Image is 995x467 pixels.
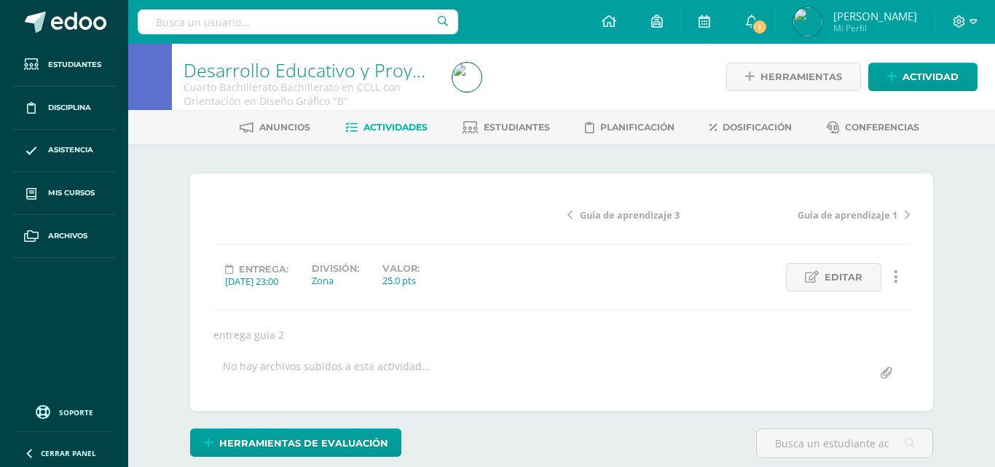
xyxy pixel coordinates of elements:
[223,359,430,388] div: No hay archivos subidos a esta actividad...
[17,401,111,421] a: Soporte
[259,122,310,133] span: Anuncios
[723,122,792,133] span: Dosificación
[219,430,388,457] span: Herramientas de evaluación
[484,122,550,133] span: Estudiantes
[312,263,359,274] label: División:
[798,208,897,221] span: Guia de aprendizaje 1
[760,63,842,90] span: Herramientas
[184,58,515,82] a: Desarrollo Educativo y Proyecto de Vida
[190,428,401,457] a: Herramientas de evaluación
[382,274,420,287] div: 25.0 pts
[138,9,458,34] input: Busca un usuario...
[709,116,792,139] a: Dosificación
[363,122,428,133] span: Actividades
[752,19,768,35] span: 1
[757,429,932,458] input: Busca un estudiante aquí...
[240,116,310,139] a: Anuncios
[580,208,680,221] span: Guía de aprendizaje 3
[225,275,288,288] div: [DATE] 23:00
[585,116,675,139] a: Planificación
[59,407,93,417] span: Soporte
[48,59,101,71] span: Estudiantes
[312,274,359,287] div: Zona
[463,116,550,139] a: Estudiantes
[726,63,861,91] a: Herramientas
[12,44,117,87] a: Estudiantes
[845,122,919,133] span: Conferencias
[184,80,435,108] div: Cuarto Bachillerato Bachillerato en CCLL con Orientación en Diseño Gráfico 'B'
[739,207,910,221] a: Guia de aprendizaje 1
[184,60,435,80] h1: Desarrollo Educativo y Proyecto de Vida
[208,328,916,342] div: entrega guía 2
[12,215,117,258] a: Archivos
[600,122,675,133] span: Planificación
[382,263,420,274] label: Valor:
[833,9,917,23] span: [PERSON_NAME]
[48,187,95,199] span: Mis cursos
[567,207,739,221] a: Guía de aprendizaje 3
[868,63,978,91] a: Actividad
[12,172,117,215] a: Mis cursos
[48,144,93,156] span: Asistencia
[833,22,917,34] span: Mi Perfil
[345,116,428,139] a: Actividades
[48,102,91,114] span: Disciplina
[827,116,919,139] a: Conferencias
[48,230,87,242] span: Archivos
[12,130,117,173] a: Asistencia
[902,63,959,90] span: Actividad
[825,264,862,291] span: Editar
[793,7,822,36] img: 529e95d8c70de02c88ecaef2f0471237.png
[12,87,117,130] a: Disciplina
[239,264,288,275] span: Entrega:
[41,448,96,458] span: Cerrar panel
[452,63,481,92] img: 529e95d8c70de02c88ecaef2f0471237.png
